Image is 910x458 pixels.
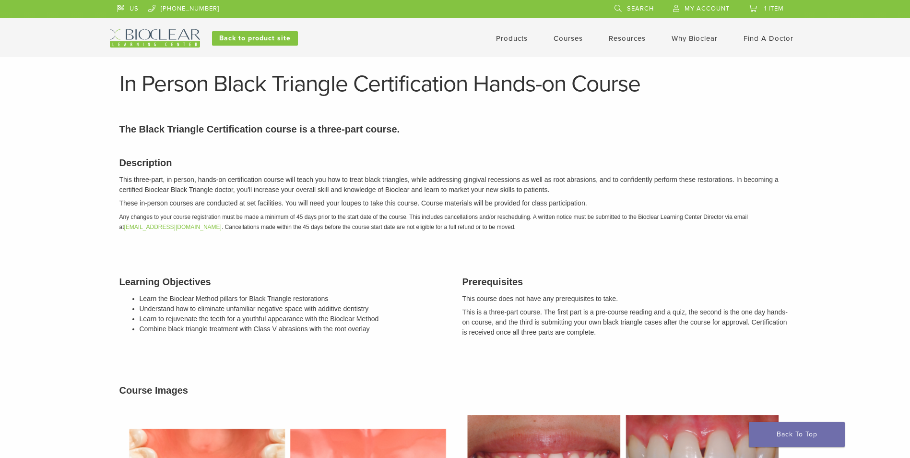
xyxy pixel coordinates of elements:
p: These in-person courses are conducted at set facilities. You will need your loupes to take this c... [119,198,791,208]
h3: Description [119,156,791,170]
p: This is a three-part course. The first part is a pre-course reading and a quiz, the second is the... [462,307,791,337]
li: Learn to rejuvenate the teeth for a youthful appearance with the Bioclear Method [140,314,448,324]
span: Search [627,5,654,12]
span: My Account [685,5,730,12]
p: The Black Triangle Certification course is a three-part course. [119,122,791,136]
li: Learn the Bioclear Method pillars for Black Triangle restorations [140,294,448,304]
a: Resources [609,34,646,43]
img: Bioclear [110,29,200,48]
a: Find A Doctor [744,34,793,43]
p: This three-part, in person, hands-on certification course will teach you how to treat black trian... [119,175,791,195]
a: [EMAIL_ADDRESS][DOMAIN_NAME] [124,224,222,230]
span: 1 item [764,5,784,12]
h3: Prerequisites [462,275,791,289]
a: Products [496,34,528,43]
h3: Learning Objectives [119,275,448,289]
a: Why Bioclear [672,34,718,43]
a: Back To Top [749,422,845,447]
li: Combine black triangle treatment with Class V abrasions with the root overlay [140,324,448,334]
em: Any changes to your course registration must be made a minimum of 45 days prior to the start date... [119,214,748,230]
li: Understand how to eliminate unfamiliar negative space with additive dentistry [140,304,448,314]
a: Courses [554,34,583,43]
a: Back to product site [212,31,298,46]
p: This course does not have any prerequisites to take. [462,294,791,304]
h1: In Person Black Triangle Certification Hands-on Course [119,72,791,96]
h3: Course Images [119,383,791,398]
